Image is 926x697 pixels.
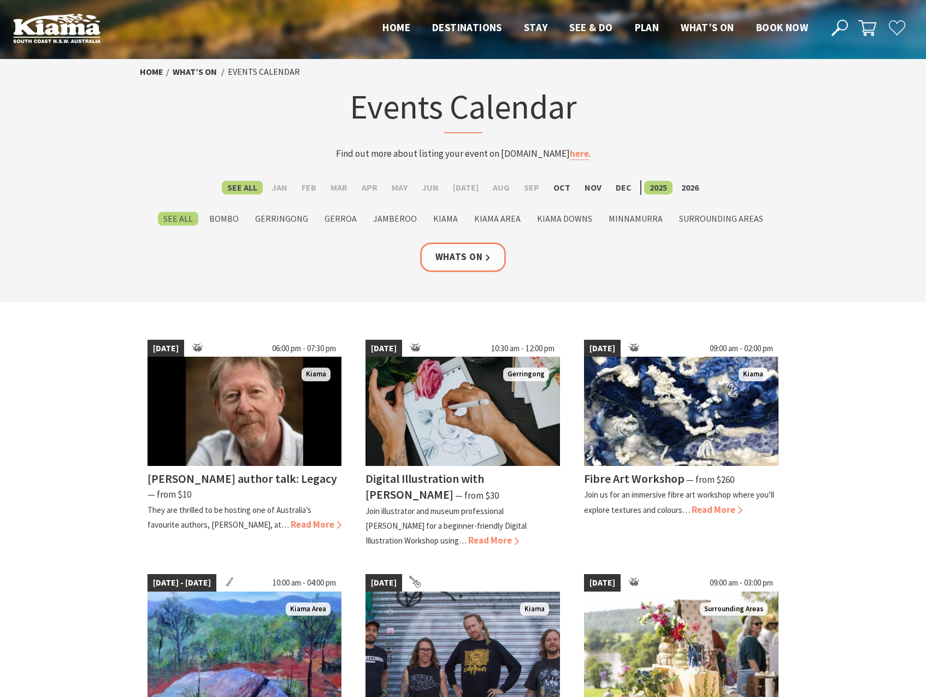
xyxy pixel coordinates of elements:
[420,243,506,271] a: Whats On
[13,13,101,43] img: Kiama Logo
[603,212,668,226] label: Minnamurra
[382,21,410,34] span: Home
[548,181,576,194] label: Oct
[487,181,515,194] label: Aug
[148,340,184,357] span: [DATE]
[579,181,607,194] label: Nov
[365,340,560,548] a: [DATE] 10:30 am - 12:00 pm Woman's hands sketching an illustration of a rose on an iPad with a di...
[674,212,769,226] label: Surrounding Areas
[635,21,659,34] span: Plan
[365,574,402,592] span: [DATE]
[173,66,217,78] a: What’s On
[584,357,778,466] img: Fibre Art
[148,574,216,592] span: [DATE] - [DATE]
[610,181,637,194] label: Dec
[469,212,526,226] label: Kiama Area
[520,603,549,616] span: Kiama
[148,357,342,466] img: Man wearing a beige shirt, with short dark blonde hair and a beard
[365,471,484,502] h4: Digital Illustration with [PERSON_NAME]
[455,489,499,501] span: ⁠— from $30
[686,474,734,486] span: ⁠— from $260
[432,21,502,34] span: Destinations
[148,488,191,500] span: ⁠— from $10
[676,181,704,194] label: 2026
[267,574,341,592] span: 10:00 am - 04:00 pm
[356,181,383,194] label: Apr
[704,340,778,357] span: 09:00 am - 02:00 pm
[148,505,311,530] p: They are thrilled to be hosting one of Australia’s favourite authors, [PERSON_NAME], at…
[286,603,331,616] span: Kiama Area
[570,147,589,160] a: here
[296,181,322,194] label: Feb
[584,489,774,515] p: Join us for an immersive fibre art workshop where you’ll explore textures and colours…
[681,21,734,34] span: What’s On
[704,574,778,592] span: 09:00 am - 03:00 pm
[739,368,768,381] span: Kiama
[148,340,342,548] a: [DATE] 06:00 pm - 07:30 pm Man wearing a beige shirt, with short dark blonde hair and a beard Kia...
[486,340,560,357] span: 10:30 am - 12:00 pm
[249,146,677,161] p: Find out more about listing your event on [DOMAIN_NAME] .
[584,471,685,486] h4: Fibre Art Workshop
[447,181,484,194] label: [DATE]
[371,19,819,37] nav: Main Menu
[584,340,778,548] a: [DATE] 09:00 am - 02:00 pm Fibre Art Kiama Fibre Art Workshop ⁠— from $260 Join us for an immersi...
[584,340,621,357] span: [DATE]
[267,340,341,357] span: 06:00 pm - 07:30 pm
[368,212,422,226] label: Jamberoo
[416,181,444,194] label: Jun
[319,212,362,226] label: Gerroa
[222,181,263,194] label: See All
[584,574,621,592] span: [DATE]
[148,471,337,486] h4: [PERSON_NAME] author talk: Legacy
[291,518,341,530] span: Read More
[158,212,198,226] label: See All
[644,181,673,194] label: 2025
[302,368,331,381] span: Kiama
[249,85,677,133] h1: Events Calendar
[228,65,300,79] li: Events Calendar
[386,181,413,194] label: May
[532,212,598,226] label: Kiama Downs
[428,212,463,226] label: Kiama
[365,506,527,546] p: Join illustrator and museum professional [PERSON_NAME] for a beginner-friendly Digital Illustrati...
[503,368,549,381] span: Gerringong
[250,212,314,226] label: Gerringong
[204,212,244,226] label: Bombo
[692,504,742,516] span: Read More
[468,534,519,546] span: Read More
[524,21,548,34] span: Stay
[325,181,353,194] label: Mar
[569,21,612,34] span: See & Do
[266,181,293,194] label: Jan
[140,66,163,78] a: Home
[700,603,768,616] span: Surrounding Areas
[365,357,560,466] img: Woman's hands sketching an illustration of a rose on an iPad with a digital stylus
[756,21,808,34] span: Book now
[365,340,402,357] span: [DATE]
[518,181,545,194] label: Sep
